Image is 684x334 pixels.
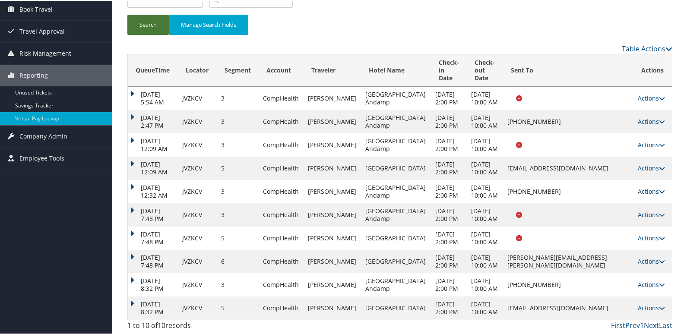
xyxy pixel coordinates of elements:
[638,163,665,171] a: Actions
[431,86,467,109] td: [DATE] 2:00 PM
[467,156,503,179] td: [DATE] 10:00 AM
[361,86,431,109] td: [GEOGRAPHIC_DATA] Andamp
[217,226,259,249] td: 5
[259,156,304,179] td: CompHealth
[625,320,640,329] a: Prev
[19,64,48,85] span: Reporting
[19,20,65,41] span: Travel Approval
[259,86,304,109] td: CompHealth
[640,320,644,329] a: 1
[178,109,217,132] td: JVZKCV
[467,54,503,86] th: Check-out Date: activate to sort column ascending
[128,109,178,132] td: [DATE] 2:47 PM
[431,202,467,226] td: [DATE] 2:00 PM
[304,132,361,156] td: [PERSON_NAME]
[431,226,467,249] td: [DATE] 2:00 PM
[217,202,259,226] td: 3
[304,109,361,132] td: [PERSON_NAME]
[431,272,467,296] td: [DATE] 2:00 PM
[128,296,178,319] td: [DATE] 8:32 PM
[431,296,467,319] td: [DATE] 2:00 PM
[127,14,169,34] button: Search
[638,117,665,125] a: Actions
[128,226,178,249] td: [DATE] 7:48 PM
[128,156,178,179] td: [DATE] 12:09 AM
[622,43,672,53] a: Table Actions
[431,109,467,132] td: [DATE] 2:00 PM
[467,272,503,296] td: [DATE] 10:00 AM
[259,202,304,226] td: CompHealth
[503,109,633,132] td: [PHONE_NUMBER]
[304,179,361,202] td: [PERSON_NAME]
[158,320,165,329] span: 10
[503,296,633,319] td: [EMAIL_ADDRESS][DOMAIN_NAME]
[467,296,503,319] td: [DATE] 10:00 AM
[503,272,633,296] td: [PHONE_NUMBER]
[217,86,259,109] td: 3
[638,93,665,101] a: Actions
[304,249,361,272] td: [PERSON_NAME]
[361,226,431,249] td: [GEOGRAPHIC_DATA]
[128,179,178,202] td: [DATE] 12:32 AM
[128,132,178,156] td: [DATE] 12:09 AM
[259,109,304,132] td: CompHealth
[19,125,67,146] span: Company Admin
[128,249,178,272] td: [DATE] 7:48 PM
[467,179,503,202] td: [DATE] 10:00 AM
[259,179,304,202] td: CompHealth
[259,249,304,272] td: CompHealth
[178,86,217,109] td: JVZKCV
[638,140,665,148] a: Actions
[431,54,467,86] th: Check-in Date: activate to sort column ascending
[178,156,217,179] td: JVZKCV
[361,54,431,86] th: Hotel Name: activate to sort column ascending
[127,319,254,334] div: 1 to 10 of records
[361,179,431,202] td: [GEOGRAPHIC_DATA] Andamp
[217,109,259,132] td: 3
[659,320,672,329] a: Last
[467,132,503,156] td: [DATE] 10:00 AM
[259,226,304,249] td: CompHealth
[361,132,431,156] td: [GEOGRAPHIC_DATA] Andamp
[259,54,304,86] th: Account: activate to sort column ascending
[638,210,665,218] a: Actions
[638,256,665,265] a: Actions
[503,179,633,202] td: [PHONE_NUMBER]
[178,54,217,86] th: Locator: activate to sort column ascending
[304,272,361,296] td: [PERSON_NAME]
[259,296,304,319] td: CompHealth
[128,86,178,109] td: [DATE] 5:54 AM
[304,226,361,249] td: [PERSON_NAME]
[304,54,361,86] th: Traveler: activate to sort column ascending
[638,303,665,311] a: Actions
[217,132,259,156] td: 3
[361,249,431,272] td: [GEOGRAPHIC_DATA]
[361,272,431,296] td: [GEOGRAPHIC_DATA] Andamp
[217,179,259,202] td: 3
[467,249,503,272] td: [DATE] 10:00 AM
[217,272,259,296] td: 3
[178,296,217,319] td: JVZKCV
[611,320,625,329] a: First
[644,320,659,329] a: Next
[431,249,467,272] td: [DATE] 2:00 PM
[503,156,633,179] td: [EMAIL_ADDRESS][DOMAIN_NAME]
[259,272,304,296] td: CompHealth
[638,280,665,288] a: Actions
[467,202,503,226] td: [DATE] 10:00 AM
[503,54,633,86] th: Sent To: activate to sort column descending
[178,226,217,249] td: JVZKCV
[304,86,361,109] td: [PERSON_NAME]
[19,147,64,168] span: Employee Tools
[304,156,361,179] td: [PERSON_NAME]
[178,272,217,296] td: JVZKCV
[467,86,503,109] td: [DATE] 10:00 AM
[178,249,217,272] td: JVZKCV
[128,202,178,226] td: [DATE] 7:48 PM
[217,54,259,86] th: Segment: activate to sort column ascending
[503,249,633,272] td: [PERSON_NAME][EMAIL_ADDRESS][PERSON_NAME][DOMAIN_NAME]
[638,233,665,241] a: Actions
[361,156,431,179] td: [GEOGRAPHIC_DATA]
[178,132,217,156] td: JVZKCV
[431,132,467,156] td: [DATE] 2:00 PM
